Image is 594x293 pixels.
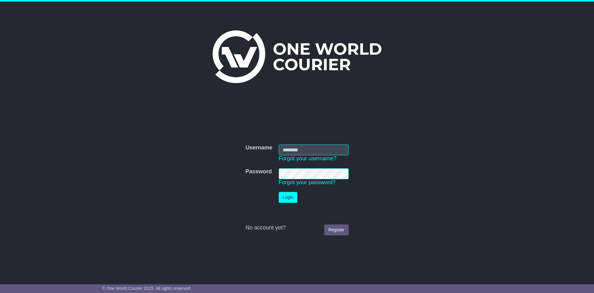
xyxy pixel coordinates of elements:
label: Password [245,168,272,175]
button: Login [279,192,297,203]
a: Register [324,224,348,235]
a: Forgot your username? [279,155,337,162]
img: One World [213,30,381,83]
label: Username [245,144,272,151]
a: Forgot your password? [279,179,336,185]
div: No account yet? [245,224,348,231]
span: © One World Courier 2025. All rights reserved. [102,286,192,291]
